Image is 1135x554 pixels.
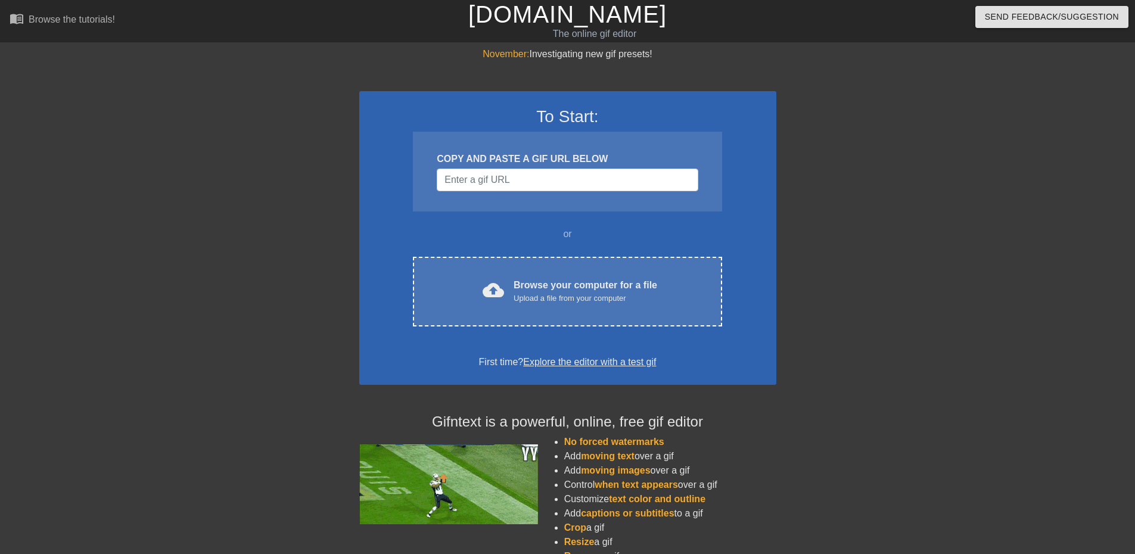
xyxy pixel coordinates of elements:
[514,292,657,304] div: Upload a file from your computer
[609,494,705,504] span: text color and outline
[581,508,674,518] span: captions or subtitles
[437,152,698,166] div: COPY AND PASTE A GIF URL BELOW
[359,47,776,61] div: Investigating new gif presets!
[375,355,761,369] div: First time?
[468,1,667,27] a: [DOMAIN_NAME]
[564,478,776,492] li: Control over a gif
[437,169,698,191] input: Username
[384,27,805,41] div: The online gif editor
[564,492,776,506] li: Customize
[975,6,1128,28] button: Send Feedback/Suggestion
[595,480,678,490] span: when text appears
[359,444,538,524] img: football_small.gif
[985,10,1119,24] span: Send Feedback/Suggestion
[514,278,657,304] div: Browse your computer for a file
[564,521,776,535] li: a gif
[375,107,761,127] h3: To Start:
[359,413,776,431] h4: Gifntext is a powerful, online, free gif editor
[564,535,776,549] li: a gif
[581,451,635,461] span: moving text
[10,11,24,26] span: menu_book
[483,279,504,301] span: cloud_upload
[483,49,529,59] span: November:
[564,537,595,547] span: Resize
[523,357,656,367] a: Explore the editor with a test gif
[29,14,115,24] div: Browse the tutorials!
[564,437,664,447] span: No forced watermarks
[581,465,650,475] span: moving images
[564,449,776,463] li: Add over a gif
[564,522,586,533] span: Crop
[10,11,115,30] a: Browse the tutorials!
[390,227,745,241] div: or
[564,463,776,478] li: Add over a gif
[564,506,776,521] li: Add to a gif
